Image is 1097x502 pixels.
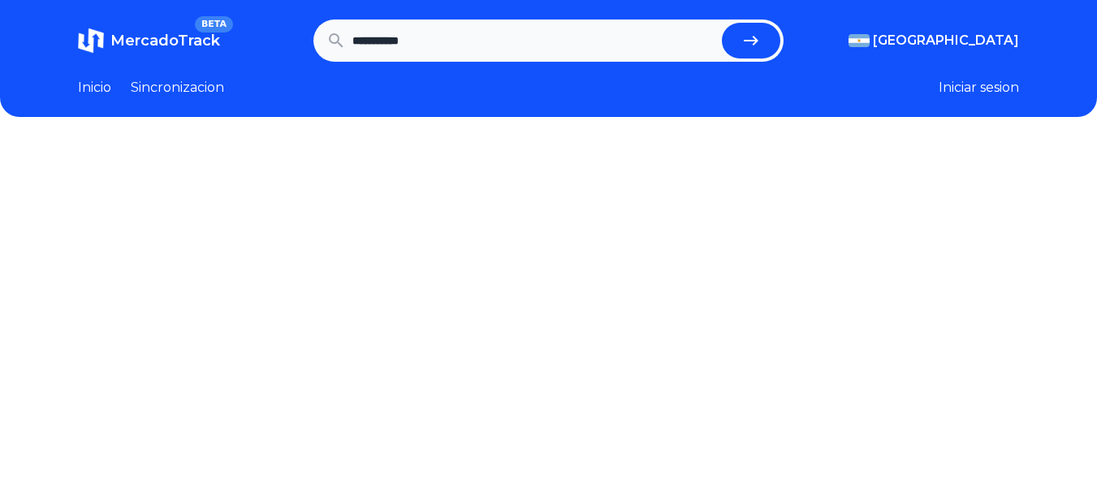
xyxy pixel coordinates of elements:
img: MercadoTrack [78,28,104,54]
span: [GEOGRAPHIC_DATA] [873,31,1019,50]
button: Iniciar sesion [939,78,1019,97]
a: Sincronizacion [131,78,224,97]
a: MercadoTrackBETA [78,28,220,54]
span: MercadoTrack [110,32,220,50]
span: BETA [195,16,233,32]
a: Inicio [78,78,111,97]
img: Argentina [849,34,870,47]
button: [GEOGRAPHIC_DATA] [849,31,1019,50]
